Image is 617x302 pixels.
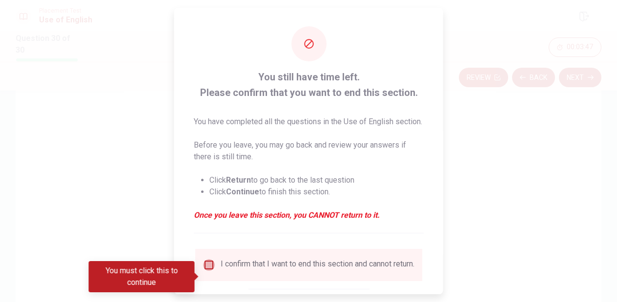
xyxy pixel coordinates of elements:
[226,175,251,185] strong: Return
[226,187,259,196] strong: Continue
[221,259,414,271] div: I confirm that I want to end this section and cannot return.
[194,69,424,100] span: You still have time left. Please confirm that you want to end this section.
[209,174,424,186] li: Click to go back to the last question
[194,209,424,221] em: Once you leave this section, you CANNOT return to it.
[89,261,195,292] div: You must click this to continue
[209,186,424,198] li: Click to finish this section.
[194,139,424,163] p: Before you leave, you may go back and review your answers if there is still time.
[194,116,424,128] p: You have completed all the questions in the Use of English section.
[203,259,215,271] span: 您必须单击此按钮才能继续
